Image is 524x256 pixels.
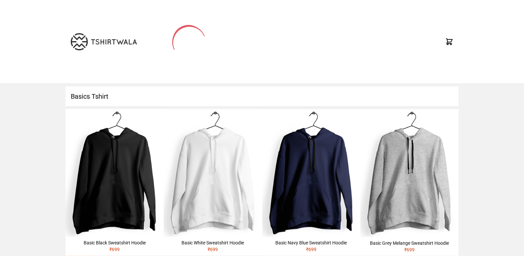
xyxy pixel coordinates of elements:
a: Basic White Sweatshirt Hoodie₹699 [164,109,262,255]
img: hoodie-male-grey-melange-1.jpg [360,109,459,237]
img: hoodie-male-white-1.jpg [164,109,262,237]
div: Basic Navy Blue Sweatshirt Hoodie [265,239,358,246]
div: Basic White Sweatshirt Hoodie [166,239,259,246]
a: Basic Black Sweatshirt Hoodie₹699 [65,109,164,255]
a: Basic Navy Blue Sweatshirt Hoodie₹699 [262,109,360,255]
span: ₹ 699 [109,247,120,252]
span: ₹ 699 [306,247,316,252]
span: ₹ 699 [208,247,218,252]
span: ₹ 699 [404,247,415,252]
div: Basic Black Sweatshirt Hoodie [68,239,161,246]
img: hoodie-male-black-1.jpg [65,109,164,237]
h1: Basics Tshirt [65,86,459,106]
img: hoodie-male-navy-blue-1.jpg [262,109,360,237]
a: Basic Grey Melange Sweatshirt Hoodie₹699 [360,109,459,256]
div: Basic Grey Melange Sweatshirt Hoodie [363,240,456,246]
img: TW-LOGO-400-104.png [71,33,137,50]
